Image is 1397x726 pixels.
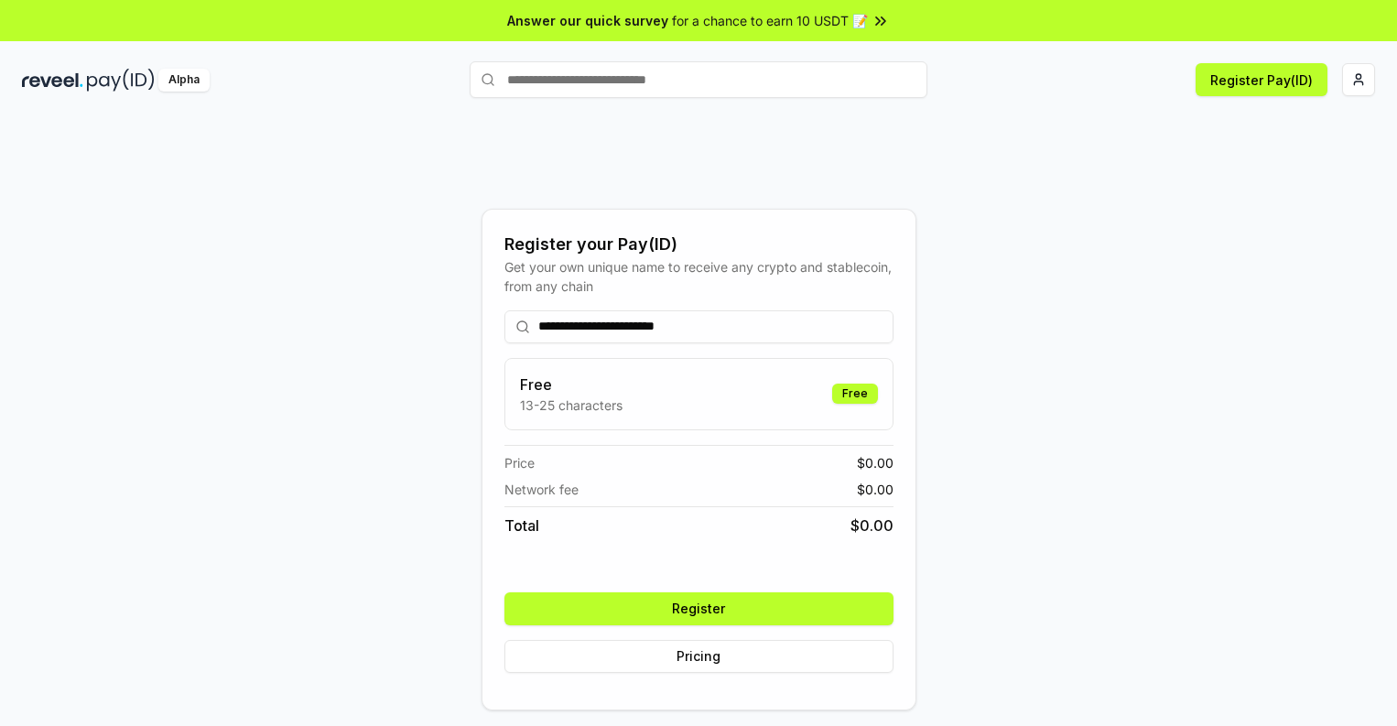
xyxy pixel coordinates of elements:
[504,257,893,296] div: Get your own unique name to receive any crypto and stablecoin, from any chain
[1196,63,1327,96] button: Register Pay(ID)
[857,480,893,499] span: $ 0.00
[158,69,210,92] div: Alpha
[832,384,878,404] div: Free
[504,640,893,673] button: Pricing
[857,453,893,472] span: $ 0.00
[507,11,668,30] span: Answer our quick survey
[22,69,83,92] img: reveel_dark
[87,69,155,92] img: pay_id
[504,480,579,499] span: Network fee
[520,396,623,415] p: 13-25 characters
[504,453,535,472] span: Price
[504,515,539,536] span: Total
[504,592,893,625] button: Register
[672,11,868,30] span: for a chance to earn 10 USDT 📝
[520,374,623,396] h3: Free
[850,515,893,536] span: $ 0.00
[504,232,893,257] div: Register your Pay(ID)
